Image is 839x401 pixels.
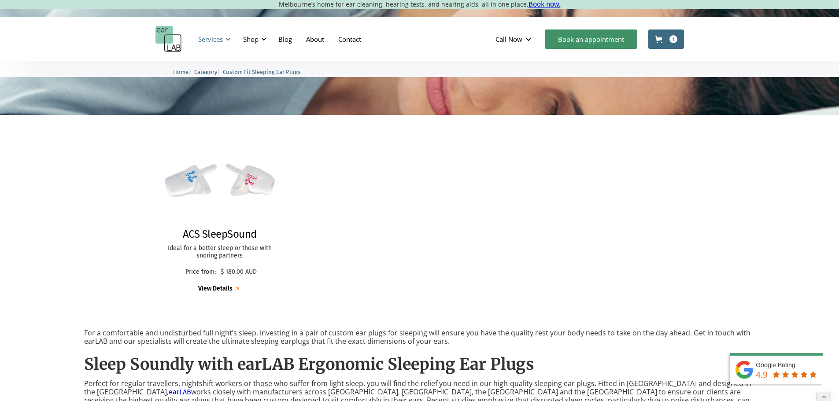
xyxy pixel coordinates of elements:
[648,29,684,49] a: Open cart containing 1 items
[488,26,540,52] div: Call Now
[173,67,188,76] a: Home
[223,69,300,75] span: Custom Fit Sleeping Ear Plugs
[198,285,233,293] div: View Details
[194,67,217,76] a: Category
[198,35,223,44] div: Services
[183,228,257,241] h2: ACS SleepSound
[155,26,182,52] a: home
[155,136,285,226] img: ACS SleepSound
[194,69,217,75] span: Category
[299,26,331,52] a: About
[173,69,188,75] span: Home
[271,26,299,52] a: Blog
[164,245,276,260] p: Ideal for a better sleep or those with snoring partners
[243,35,259,44] div: Shop
[194,67,223,77] li: 〉
[221,269,257,276] p: $ 180.00 AUD
[223,67,300,76] a: Custom Fit Sleeping Ear Plugs
[182,269,218,276] p: Price from:
[84,354,755,375] h2: Sleep Soundly with earLAB Ergonomic Sleeping Ear Plugs
[193,26,233,52] div: Services
[238,26,269,52] div: Shop
[495,35,522,44] div: Call Now
[84,329,755,346] p: For a comfortable and undisturbed full night’s sleep, investing in a pair of custom ear plugs for...
[669,35,677,43] div: 1
[545,29,637,49] a: Book an appointment
[155,136,285,294] a: ACS SleepSoundACS SleepSoundIdeal for a better sleep or those with snoring partnersPrice from:$ 1...
[331,26,368,52] a: Contact
[169,388,191,396] a: earLAB
[173,67,194,77] li: 〉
